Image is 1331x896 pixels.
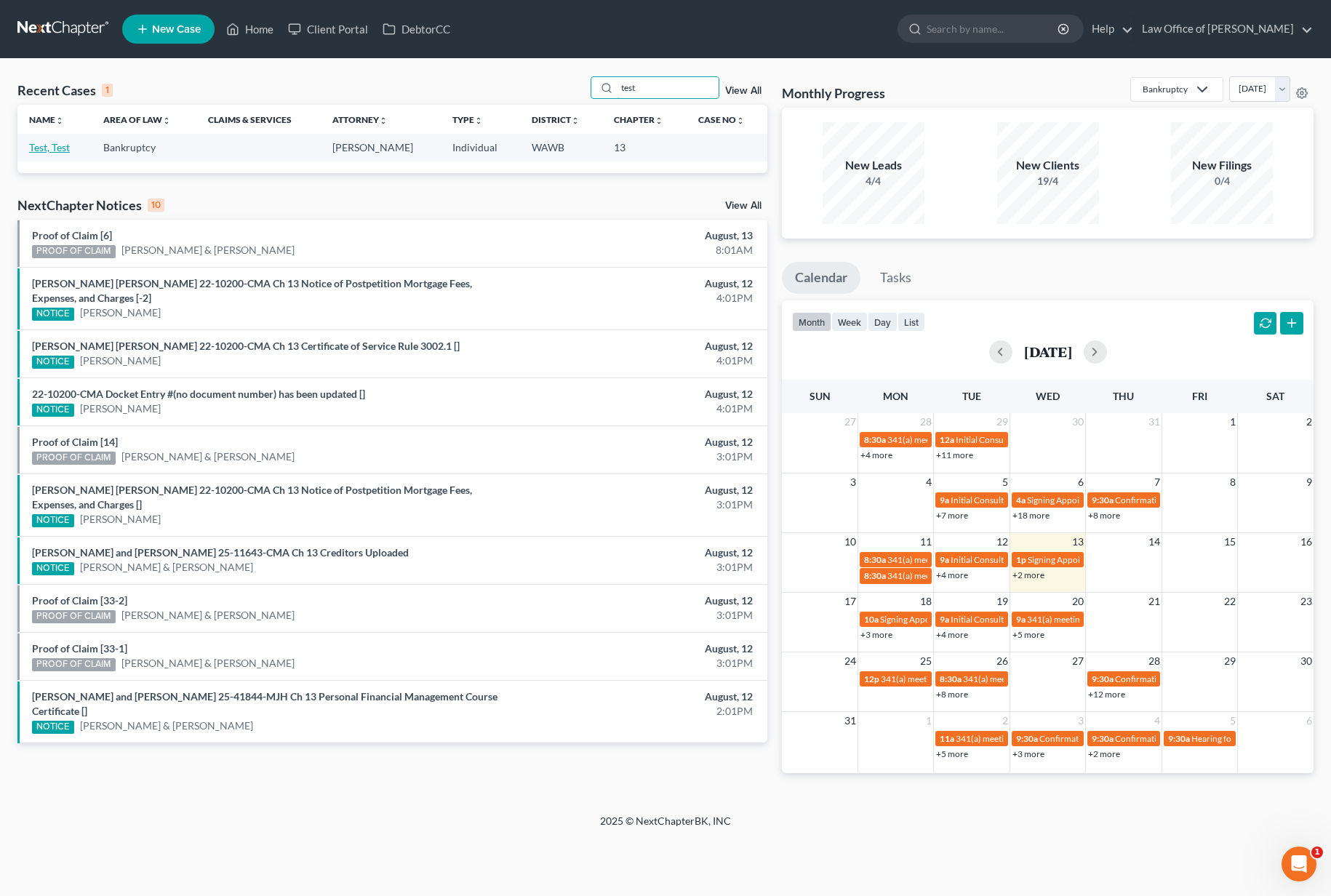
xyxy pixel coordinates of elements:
a: [PERSON_NAME] [80,401,161,416]
span: 14 [1147,533,1162,551]
span: 27 [843,413,858,431]
div: August, 12 [522,435,753,449]
a: +3 more [860,629,892,640]
span: 6 [1305,712,1314,729]
a: [PERSON_NAME] and [PERSON_NAME] 25-41844-MJH Ch 13 Personal Financial Management Course Certifica... [32,690,497,717]
a: +8 more [936,689,968,700]
a: +5 more [1012,629,1044,640]
a: Case Nounfold_more [698,114,745,125]
a: Test, Test [29,141,70,153]
span: 9:30a [1092,495,1114,505]
div: Recent Cases [17,81,113,99]
i: unfold_more [162,116,171,125]
span: 18 [919,593,933,610]
span: New Case [152,24,201,35]
div: 3:01PM [522,608,753,623]
span: 4 [924,473,933,491]
a: Help [1084,16,1133,42]
div: NOTICE [32,514,74,527]
span: 2 [1305,413,1314,431]
td: Individual [441,134,520,161]
i: unfold_more [379,116,388,125]
span: 341(a) meeting for [PERSON_NAME] [887,570,1028,581]
a: Proof of Claim [33-2] [32,594,127,607]
div: 3:01PM [522,560,753,575]
a: View All [725,201,762,211]
div: August, 12 [522,339,753,353]
a: Proof of Claim [14] [32,436,118,448]
a: Area of Lawunfold_more [103,114,171,125]
div: NOTICE [32,308,74,321]
span: 9:30a [1016,733,1038,744]
span: 9a [940,495,949,505]
div: New Filings [1171,157,1273,174]
a: [PERSON_NAME] & [PERSON_NAME] [121,656,295,671]
a: +12 more [1088,689,1125,700]
input: Search by name... [927,15,1060,42]
h2: [DATE] [1024,344,1072,359]
span: 1 [924,712,933,729]
a: +4 more [936,569,968,580]
span: 13 [1071,533,1085,551]
span: 7 [1153,473,1162,491]
div: August, 12 [522,593,753,608]
iframe: Intercom live chat [1282,847,1316,881]
a: [PERSON_NAME] & [PERSON_NAME] [80,719,253,733]
span: 15 [1223,533,1237,551]
i: unfold_more [571,116,580,125]
span: Fri [1192,390,1207,402]
span: 4a [1016,495,1026,505]
span: 8:30a [864,434,886,445]
span: 9 [1305,473,1314,491]
span: 25 [919,652,933,670]
td: Bankruptcy [92,134,197,161]
a: [PERSON_NAME] [80,305,161,320]
span: 341(a) meeting for [PERSON_NAME] & [PERSON_NAME] [881,673,1098,684]
span: 9a [1016,614,1026,625]
a: Attorneyunfold_more [332,114,388,125]
td: WAWB [520,134,602,161]
span: Tue [962,390,981,402]
span: 24 [843,652,858,670]
button: week [831,312,868,332]
a: [PERSON_NAME] & [PERSON_NAME] [121,608,295,623]
span: Signing Appointment Date for [PERSON_NAME] [1027,495,1210,505]
div: 3:01PM [522,497,753,512]
a: [PERSON_NAME] & [PERSON_NAME] [80,560,253,575]
span: 1 [1311,847,1323,858]
span: 3 [1076,712,1085,729]
a: [PERSON_NAME] [PERSON_NAME] 22-10200-CMA Ch 13 Notice of Postpetition Mortgage Fees, Expenses, an... [32,484,472,511]
div: August, 12 [522,545,753,560]
div: NOTICE [32,721,74,734]
div: 2025 © NextChapterBK, INC [251,814,1080,840]
span: 31 [843,712,858,729]
span: 19 [995,593,1010,610]
span: 8:30a [864,570,886,581]
div: 3:01PM [522,449,753,464]
th: Claims & Services [196,105,320,134]
div: August, 12 [522,483,753,497]
a: [PERSON_NAME] [80,512,161,527]
span: 9:30a [1092,673,1114,684]
span: 341(a) meeting for [PERSON_NAME] [963,673,1103,684]
span: 22 [1223,593,1237,610]
div: 10 [148,199,164,212]
div: August, 12 [522,276,753,291]
div: New Leads [823,157,924,174]
span: Initial Consultation Appointment [951,495,1076,505]
a: [PERSON_NAME] [PERSON_NAME] 22-10200-CMA Ch 13 Notice of Postpetition Mortgage Fees, Expenses, an... [32,277,472,304]
div: 1 [102,84,113,97]
div: 4:01PM [522,291,753,305]
span: 8:30a [864,554,886,565]
div: August, 12 [522,387,753,401]
i: unfold_more [736,116,745,125]
span: 341(a) meeting for [PERSON_NAME] [887,554,1028,565]
a: Proof of Claim [33-1] [32,642,127,655]
a: +8 more [1088,510,1120,521]
span: 8:30a [940,673,962,684]
span: Initial Consultation Appointment [951,554,1076,565]
span: Thu [1113,390,1134,402]
a: Law Office of [PERSON_NAME] [1135,16,1313,42]
span: 9:30a [1168,733,1190,744]
div: August, 12 [522,689,753,704]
